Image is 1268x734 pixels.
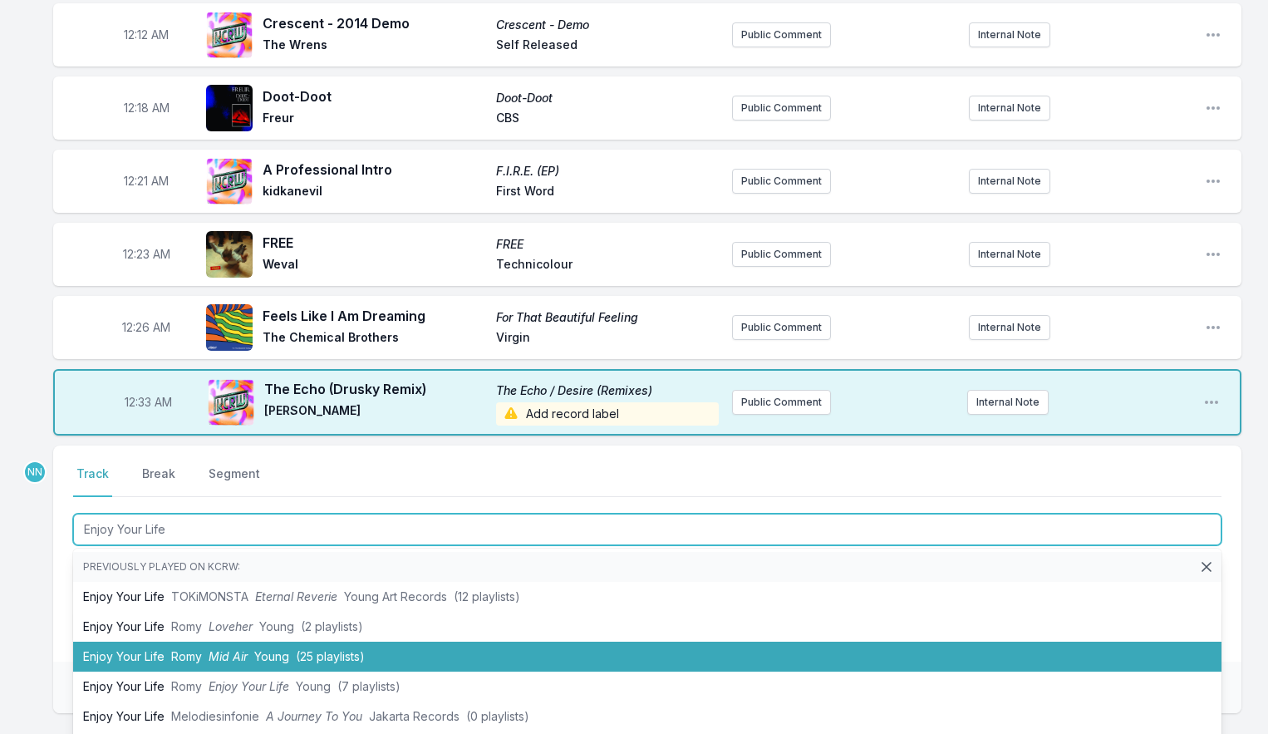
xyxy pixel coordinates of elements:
[263,183,486,203] span: kidkanevil
[73,612,1221,642] li: Enjoy Your Life
[969,169,1050,194] button: Internal Note
[732,96,831,121] button: Public Comment
[255,589,337,603] span: Eternal Reverie
[124,173,169,190] span: Timestamp
[209,649,248,663] span: Mid Air
[301,619,363,633] span: (2 playlists)
[969,315,1050,340] button: Internal Note
[732,390,831,415] button: Public Comment
[206,12,253,58] img: Crescent - Demo
[124,27,169,43] span: Timestamp
[454,589,520,603] span: (12 playlists)
[296,649,365,663] span: (25 playlists)
[263,110,486,130] span: Freur
[496,163,720,180] span: F.I.R.E. (EP)
[73,466,112,497] button: Track
[171,589,248,603] span: TOKiMONSTA
[732,242,831,267] button: Public Comment
[259,619,294,633] span: Young
[969,96,1050,121] button: Internal Note
[969,242,1050,267] button: Internal Note
[73,514,1221,545] input: Track Title
[466,709,529,723] span: (0 playlists)
[263,86,486,106] span: Doot-Doot
[1205,246,1221,263] button: Open playlist item options
[264,379,486,399] span: The Echo (Drusky Remix)
[496,183,720,203] span: First Word
[171,649,202,663] span: Romy
[1205,100,1221,116] button: Open playlist item options
[732,22,831,47] button: Public Comment
[296,679,331,693] span: Young
[263,306,486,326] span: Feels Like I Am Dreaming
[496,402,718,426] span: Add record label
[254,649,289,663] span: Young
[496,329,720,349] span: Virgin
[171,679,202,693] span: Romy
[263,37,486,57] span: The Wrens
[1205,173,1221,190] button: Open playlist item options
[206,158,253,204] img: F.I.R.E. (EP)
[496,110,720,130] span: CBS
[123,246,170,263] span: Timestamp
[264,402,486,426] span: [PERSON_NAME]
[209,679,289,693] span: Enjoy Your Life
[496,236,720,253] span: FREE
[263,160,486,180] span: A Professional Intro
[969,22,1050,47] button: Internal Note
[73,672,1221,702] li: Enjoy Your Life
[344,589,447,603] span: Young Art Records
[125,394,172,411] span: Timestamp
[73,642,1221,672] li: Enjoy Your Life
[263,233,486,253] span: FREE
[206,304,253,351] img: For That Beautiful Feeling
[206,231,253,278] img: FREE
[732,315,831,340] button: Public Comment
[496,17,720,33] span: Crescent - Demo
[369,709,460,723] span: Jakarta Records
[263,329,486,349] span: The Chemical Brothers
[206,85,253,131] img: Doot-Doot
[208,379,254,426] img: The Echo / Desire (Remixes)
[73,582,1221,612] li: Enjoy Your Life
[122,319,170,336] span: Timestamp
[73,702,1221,732] li: Enjoy Your Life
[496,90,720,106] span: Doot-Doot
[496,309,720,326] span: For That Beautiful Feeling
[967,390,1049,415] button: Internal Note
[124,100,170,116] span: Timestamp
[1205,319,1221,336] button: Open playlist item options
[263,256,486,276] span: Weval
[732,169,831,194] button: Public Comment
[139,466,179,497] button: Break
[171,709,259,723] span: Melodiesinfonie
[263,13,486,33] span: Crescent - 2014 Demo
[337,679,401,693] span: (7 playlists)
[205,466,263,497] button: Segment
[496,256,720,276] span: Technicolour
[171,619,202,633] span: Romy
[266,709,362,723] span: A Journey To You
[496,382,718,399] span: The Echo / Desire (Remixes)
[1203,394,1220,411] button: Open playlist item options
[23,461,47,484] p: Nassir Nassirzadeh
[1205,27,1221,43] button: Open playlist item options
[496,37,720,57] span: Self Released
[209,619,253,633] span: Loveher
[73,552,1221,582] li: Previously played on KCRW:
